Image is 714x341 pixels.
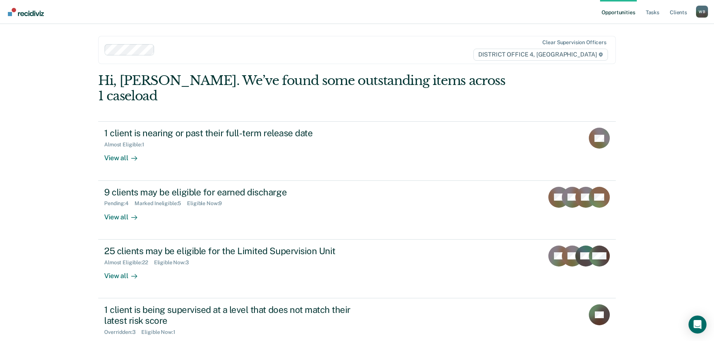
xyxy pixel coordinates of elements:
[696,6,708,18] button: Profile dropdown button
[98,240,616,298] a: 25 clients may be eligible for the Limited Supervision UnitAlmost Eligible:22Eligible Now:3View all
[104,259,154,266] div: Almost Eligible : 22
[104,304,367,326] div: 1 client is being supervised at a level that does not match their latest risk score
[104,141,150,148] div: Almost Eligible : 1
[104,265,146,280] div: View all
[104,200,135,207] div: Pending : 4
[104,207,146,221] div: View all
[104,128,367,138] div: 1 client is nearing or past their full-term release date
[141,329,181,335] div: Eligible Now : 1
[98,121,616,180] a: 1 client is nearing or past their full-term release dateAlmost Eligible:1View all
[696,6,708,18] div: W B
[473,49,608,61] span: DISTRICT OFFICE 4, [GEOGRAPHIC_DATA]
[104,329,141,335] div: Overridden : 3
[98,181,616,240] a: 9 clients may be eligible for earned dischargePending:4Marked Ineligible:5Eligible Now:9View all
[187,200,228,207] div: Eligible Now : 9
[154,259,195,266] div: Eligible Now : 3
[542,39,606,46] div: Clear supervision officers
[104,187,367,198] div: 9 clients may be eligible for earned discharge
[135,200,187,207] div: Marked Ineligible : 5
[689,316,707,334] div: Open Intercom Messenger
[104,246,367,256] div: 25 clients may be eligible for the Limited Supervision Unit
[104,148,146,162] div: View all
[8,8,44,16] img: Recidiviz
[98,73,512,104] div: Hi, [PERSON_NAME]. We’ve found some outstanding items across 1 caseload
